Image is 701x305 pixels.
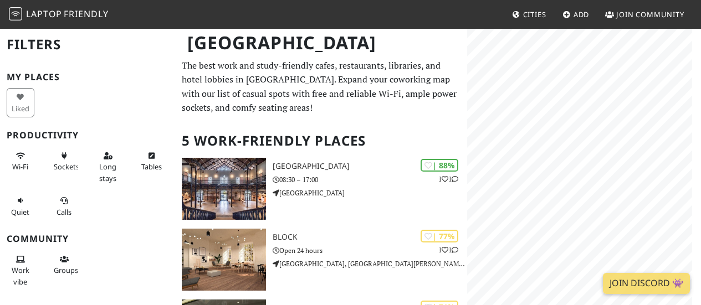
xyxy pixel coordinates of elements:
[421,159,458,172] div: | 88%
[54,265,78,275] span: Group tables
[54,162,79,172] span: Power sockets
[175,158,467,220] a: Market Hall | 88% 11 [GEOGRAPHIC_DATA] 08:30 – 17:00 [GEOGRAPHIC_DATA]
[175,229,467,291] a: BLOCK | 77% 11 BLOCK Open 24 hours [GEOGRAPHIC_DATA], [GEOGRAPHIC_DATA][PERSON_NAME], [GEOGRAPHIC...
[438,245,458,255] p: 1 1
[273,245,467,256] p: Open 24 hours
[7,147,34,176] button: Wi-Fi
[182,229,266,291] img: BLOCK
[182,59,460,115] p: The best work and study-friendly cafes, restaurants, libraries, and hotel lobbies in [GEOGRAPHIC_...
[7,234,168,244] h3: Community
[7,250,34,291] button: Work vibe
[50,147,78,176] button: Sockets
[273,174,467,185] p: 08:30 – 17:00
[273,259,467,269] p: [GEOGRAPHIC_DATA], [GEOGRAPHIC_DATA][PERSON_NAME], [GEOGRAPHIC_DATA]
[438,174,458,184] p: 1 1
[141,162,162,172] span: Work-friendly tables
[7,130,168,141] h3: Productivity
[12,265,29,286] span: People working
[26,8,62,20] span: Laptop
[273,232,467,242] h3: BLOCK
[178,28,465,58] h1: [GEOGRAPHIC_DATA]
[7,72,168,82] h3: My Places
[12,162,28,172] span: Stable Wi-Fi
[9,7,22,20] img: LaptopFriendly
[182,158,266,220] img: Market Hall
[616,9,684,19] span: Join Community
[273,162,467,171] h3: [GEOGRAPHIC_DATA]
[7,28,168,61] h2: Filters
[50,192,78,221] button: Calls
[574,9,590,19] span: Add
[11,207,29,217] span: Quiet
[523,9,546,19] span: Cities
[421,230,458,242] div: | 77%
[99,162,116,183] span: Long stays
[182,124,460,158] h2: 5 Work-Friendly Places
[603,273,690,294] a: Join Discord 👾
[9,5,109,24] a: LaptopFriendly LaptopFriendly
[7,192,34,221] button: Quiet
[50,250,78,280] button: Groups
[138,147,166,176] button: Tables
[64,8,108,20] span: Friendly
[94,147,122,187] button: Long stays
[57,207,71,217] span: Video/audio calls
[558,4,594,24] a: Add
[601,4,689,24] a: Join Community
[273,188,467,198] p: [GEOGRAPHIC_DATA]
[508,4,551,24] a: Cities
